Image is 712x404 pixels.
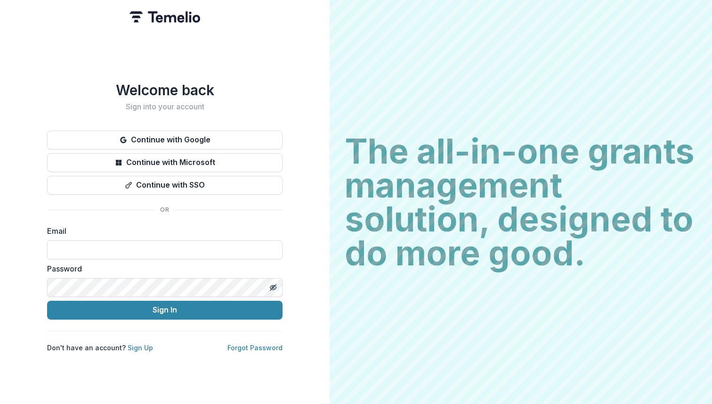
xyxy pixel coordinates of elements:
button: Toggle password visibility [266,280,281,295]
label: Password [47,263,277,274]
button: Continue with Microsoft [47,153,283,172]
button: Sign In [47,301,283,320]
button: Continue with SSO [47,176,283,195]
img: Temelio [129,11,200,23]
h2: Sign into your account [47,102,283,111]
label: Email [47,225,277,237]
a: Sign Up [128,344,153,352]
button: Continue with Google [47,131,283,149]
h1: Welcome back [47,82,283,99]
p: Don't have an account? [47,343,153,353]
a: Forgot Password [227,344,283,352]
